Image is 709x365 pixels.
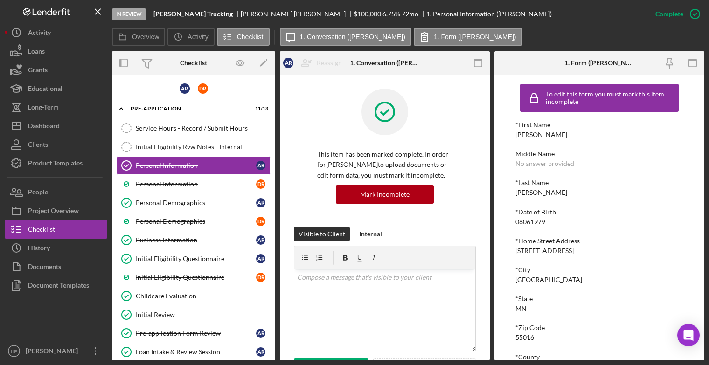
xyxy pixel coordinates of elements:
div: [STREET_ADDRESS] [515,247,574,255]
div: A R [256,235,265,245]
div: A R [256,198,265,207]
a: Initial Eligibility QuestionnaireAR [117,249,271,268]
div: D R [256,273,265,282]
div: Educational [28,79,63,100]
div: Documents [28,257,61,278]
div: Mark Incomplete [360,185,410,204]
button: 1. Form ([PERSON_NAME]) [414,28,522,46]
div: Initial Eligibility Questionnaire [136,274,256,281]
div: Middle Name [515,150,683,158]
div: [GEOGRAPHIC_DATA] [515,276,582,283]
div: Long-Term [28,98,59,119]
button: Grants [5,61,107,79]
div: *Last Name [515,179,683,186]
div: A R [256,161,265,170]
div: [PERSON_NAME] [23,342,84,363]
div: Product Templates [28,154,83,175]
label: Checklist [237,33,264,41]
div: Business Information [136,236,256,244]
div: Childcare Evaluation [136,292,270,300]
button: HF[PERSON_NAME] [5,342,107,360]
div: Grants [28,61,48,82]
div: *State [515,295,683,303]
div: Initial Eligibility Rvw Notes - Internal [136,143,270,151]
button: People [5,183,107,201]
div: Pre-Application [131,106,245,111]
button: Dashboard [5,117,107,135]
button: Complete [646,5,704,23]
div: Pre-application Form Review [136,330,256,337]
div: Complete [655,5,683,23]
div: D R [256,217,265,226]
div: [PERSON_NAME] [515,131,567,138]
a: Service Hours - Record / Submit Hours [117,119,271,138]
div: People [28,183,48,204]
a: Personal InformationDR [117,175,271,193]
button: Clients [5,135,107,154]
a: Business InformationAR [117,231,271,249]
div: Open Intercom Messenger [677,324,700,346]
div: Dashboard [28,117,60,138]
div: *County [515,353,683,361]
label: 1. Form ([PERSON_NAME]) [434,33,516,41]
a: Pre-application Form ReviewAR [117,324,271,343]
button: History [5,239,107,257]
div: D R [198,83,208,94]
div: 6.75 % [382,10,400,18]
div: Loans [28,42,45,63]
button: Product Templates [5,154,107,172]
div: Checklist [28,220,55,241]
div: Checklist [180,59,207,67]
text: HF [11,349,17,354]
a: Personal DemographicsDR [117,212,271,231]
div: [PERSON_NAME] [515,189,567,196]
a: Loans [5,42,107,61]
button: Project Overview [5,201,107,220]
div: History [28,239,50,260]
div: To edit this form you must mark this item incomplete [546,90,676,105]
button: Activity [167,28,214,46]
span: $100,000 [354,10,381,18]
button: Internal [354,227,387,241]
div: Service Hours - Record / Submit Hours [136,124,270,132]
div: Initial Eligibility Questionnaire [136,255,256,262]
b: [PERSON_NAME] Trucking [153,10,233,18]
button: Document Templates [5,276,107,295]
a: Personal DemographicsAR [117,193,271,212]
button: Overview [112,28,165,46]
button: Documents [5,257,107,276]
div: Personal Information [136,180,256,188]
div: A R [283,58,293,68]
div: MN [515,305,527,312]
div: *City [515,266,683,274]
div: D R [256,179,265,189]
div: 08061979 [515,218,545,226]
a: Initial Review [117,305,271,324]
div: Clients [28,135,48,156]
div: Personal Demographics [136,218,256,225]
div: A R [180,83,190,94]
div: Project Overview [28,201,79,222]
div: 72 mo [402,10,418,18]
button: Activity [5,23,107,42]
div: 1. Conversation ([PERSON_NAME]) [350,59,420,67]
label: Activity [188,33,208,41]
a: Personal InformationAR [117,156,271,175]
div: *Home Street Address [515,237,683,245]
button: Long-Term [5,98,107,117]
div: *First Name [515,121,683,129]
button: Visible to Client [294,227,350,241]
div: Personal Information [136,162,256,169]
button: Checklist [5,220,107,239]
button: 1. Conversation ([PERSON_NAME]) [280,28,411,46]
div: 1. Personal Information ([PERSON_NAME]) [426,10,552,18]
div: A R [256,347,265,357]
